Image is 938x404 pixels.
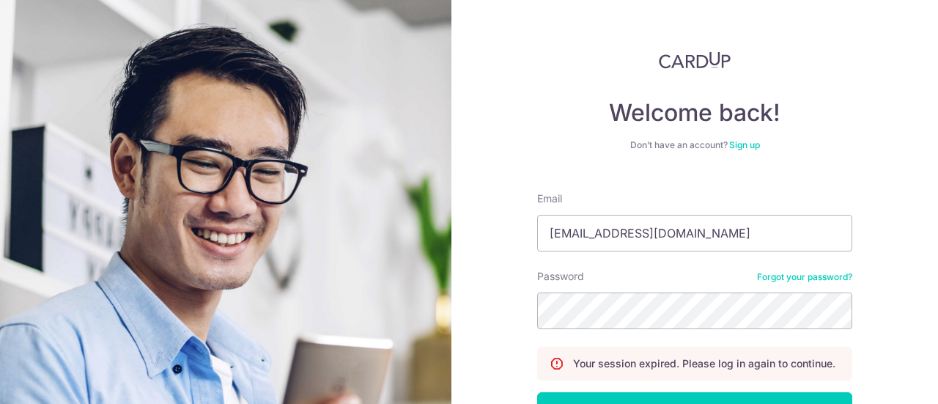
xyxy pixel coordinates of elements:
[659,51,731,69] img: CardUp Logo
[537,98,852,128] h4: Welcome back!
[537,139,852,151] div: Don’t have an account?
[573,356,835,371] p: Your session expired. Please log in again to continue.
[729,139,760,150] a: Sign up
[757,271,852,283] a: Forgot your password?
[537,215,852,251] input: Enter your Email
[537,269,584,284] label: Password
[537,191,562,206] label: Email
